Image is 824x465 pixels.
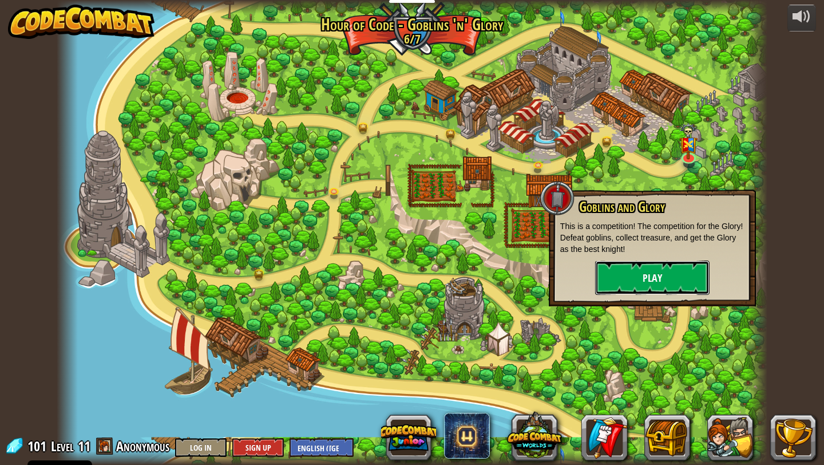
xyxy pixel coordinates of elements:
button: Log In [175,438,227,457]
span: 101 [27,437,50,455]
span: Anonymous [116,437,169,455]
img: level-banner-multiplayer.png [680,123,698,159]
span: 11 [78,437,90,455]
p: This is a competition! The competition for the Glory! Defeat goblins, collect treasure, and get t... [560,220,744,255]
span: Level [51,437,74,456]
img: CodeCombat - Learn how to code by playing a game [8,5,154,39]
button: Adjust volume [787,5,816,31]
span: Goblins and Glory [579,197,665,216]
button: Sign Up [232,438,284,457]
button: Play [595,261,710,295]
